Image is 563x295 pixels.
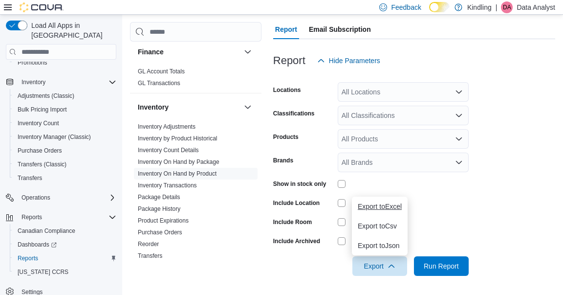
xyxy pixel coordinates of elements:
[467,1,492,13] p: Kindling
[10,130,120,144] button: Inventory Manager (Classic)
[273,133,299,141] label: Products
[14,145,116,157] span: Purchase Orders
[130,66,261,93] div: Finance
[138,217,189,225] span: Product Expirations
[273,237,320,245] label: Include Archived
[14,57,51,68] a: Promotions
[14,90,116,102] span: Adjustments (Classic)
[14,117,63,129] a: Inventory Count
[429,12,430,13] span: Dark Mode
[273,86,301,94] label: Locations
[517,1,555,13] p: Data Analyst
[130,121,261,266] div: Inventory
[273,199,320,207] label: Include Location
[18,227,75,235] span: Canadian Compliance
[138,182,197,189] span: Inventory Transactions
[10,89,120,103] button: Adjustments (Classic)
[10,171,120,185] button: Transfers
[14,172,46,184] a: Transfers
[14,225,79,237] a: Canadian Compliance
[14,252,42,264] a: Reports
[455,88,463,96] button: Open list of options
[352,256,407,276] button: Export
[14,172,116,184] span: Transfers
[358,242,402,250] span: Export to Json
[138,228,182,236] span: Purchase Orders
[10,224,120,238] button: Canadian Compliance
[138,252,162,260] span: Transfers
[138,170,217,177] a: Inventory On Hand by Product
[424,261,459,271] span: Run Report
[14,145,66,157] a: Purchase Orders
[18,133,91,141] span: Inventory Manager (Classic)
[138,102,169,112] h3: Inventory
[18,211,46,223] button: Reports
[309,20,371,39] span: Email Subscription
[10,265,120,279] button: [US_STATE] CCRS
[391,2,421,12] span: Feedback
[429,2,450,12] input: Dark Mode
[10,116,120,130] button: Inventory Count
[455,159,463,166] button: Open list of options
[22,213,42,221] span: Reports
[138,182,197,189] a: Inventory Transactions
[14,117,116,129] span: Inventory Count
[138,193,180,201] span: Package Details
[455,135,463,143] button: Open list of options
[2,210,120,224] button: Reports
[14,266,72,278] a: [US_STATE] CCRS
[10,238,120,251] a: Dashboards
[138,68,185,75] a: GL Account Totals
[18,241,57,249] span: Dashboards
[18,119,59,127] span: Inventory Count
[358,203,402,210] span: Export to Excel
[138,159,219,165] a: Inventory On Hand by Package
[20,2,64,12] img: Cova
[18,76,49,88] button: Inventory
[352,197,408,216] button: Export toExcel
[22,78,45,86] span: Inventory
[138,135,217,142] a: Inventory by Product Historical
[352,236,408,255] button: Export toJson
[18,211,116,223] span: Reports
[18,160,66,168] span: Transfers (Classic)
[138,79,180,87] span: GL Transactions
[138,170,217,178] span: Inventory On Hand by Product
[10,158,120,171] button: Transfers (Classic)
[14,104,116,115] span: Bulk Pricing Import
[14,225,116,237] span: Canadian Compliance
[138,217,189,224] a: Product Expirations
[358,256,401,276] span: Export
[22,194,50,202] span: Operations
[273,218,312,226] label: Include Room
[138,205,180,212] a: Package History
[138,158,219,166] span: Inventory On Hand by Package
[496,1,498,13] p: |
[14,57,116,68] span: Promotions
[14,104,71,115] a: Bulk Pricing Import
[138,146,199,154] span: Inventory Count Details
[275,20,297,39] span: Report
[138,47,164,57] h3: Finance
[14,239,116,250] span: Dashboards
[14,252,116,264] span: Reports
[14,131,116,143] span: Inventory Manager (Classic)
[501,1,513,13] div: Data Analyst
[10,144,120,158] button: Purchase Orders
[138,229,182,236] a: Purchase Orders
[14,131,95,143] a: Inventory Manager (Classic)
[14,159,116,170] span: Transfers (Classic)
[2,75,120,89] button: Inventory
[138,241,159,248] a: Reorder
[455,112,463,119] button: Open list of options
[358,222,402,230] span: Export to Csv
[138,102,240,112] button: Inventory
[14,266,116,278] span: Washington CCRS
[14,159,70,170] a: Transfers (Classic)
[138,123,195,130] a: Inventory Adjustments
[18,268,68,276] span: [US_STATE] CCRS
[273,157,293,164] label: Brands
[18,192,116,204] span: Operations
[10,103,120,116] button: Bulk Pricing Import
